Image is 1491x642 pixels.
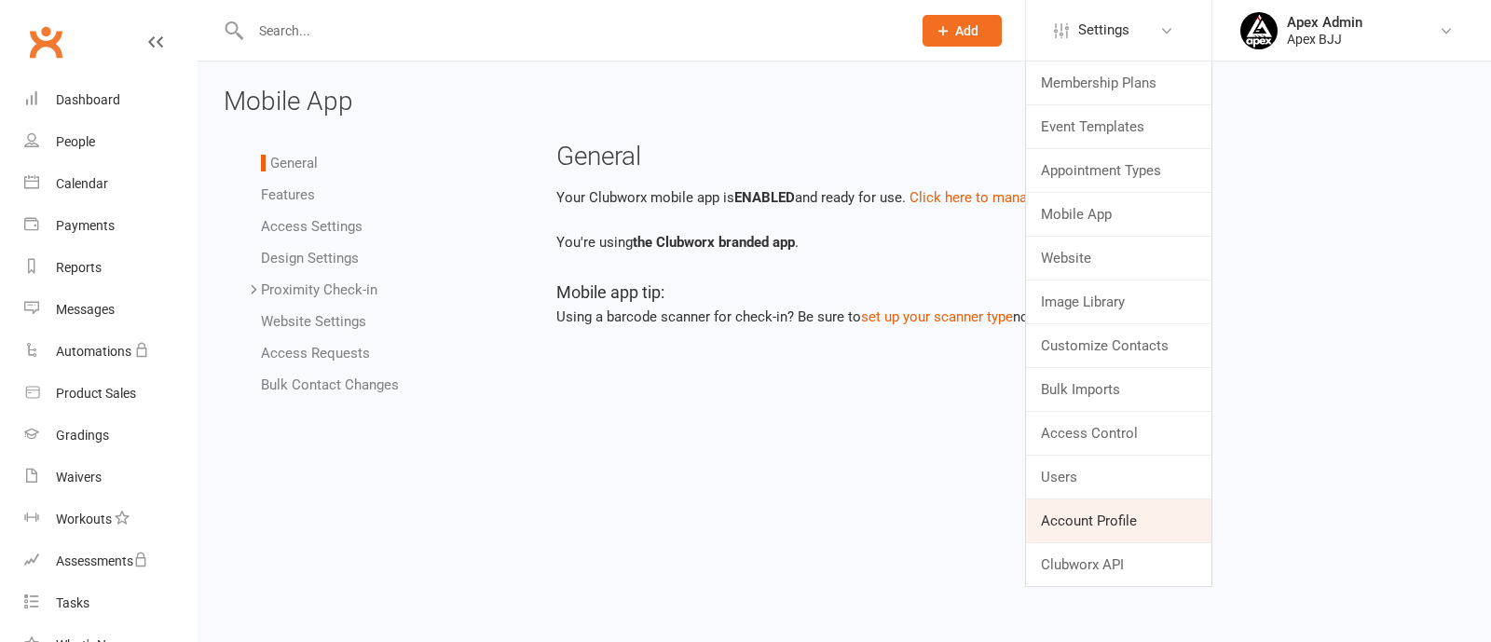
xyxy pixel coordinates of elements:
[24,457,197,499] a: Waivers
[261,155,318,171] a: General
[56,470,102,485] div: Waivers
[56,176,108,191] div: Calendar
[1026,105,1211,148] a: Event Templates
[910,186,1189,209] button: Click here to manage access to the app now.
[556,186,1451,253] div: You're using .
[261,218,362,235] a: Access Settings
[24,373,197,415] a: Product Sales
[24,163,197,205] a: Calendar
[1287,31,1362,48] div: Apex BJJ
[1078,9,1129,51] span: Settings
[955,23,978,38] span: Add
[556,143,1451,171] h3: General
[1240,12,1278,49] img: thumb_image1745496852.png
[923,15,1002,47] button: Add
[24,415,197,457] a: Gradings
[56,428,109,443] div: Gradings
[24,79,197,121] a: Dashboard
[24,499,197,540] a: Workouts
[24,289,197,331] a: Messages
[1026,499,1211,542] a: Account Profile
[261,250,359,266] a: Design Settings
[1026,280,1211,323] a: Image Library
[24,331,197,373] a: Automations
[24,121,197,163] a: People
[261,345,370,362] a: Access Requests
[261,186,315,203] a: Features
[245,18,898,44] input: Search...
[56,553,148,568] div: Assessments
[24,247,197,289] a: Reports
[261,313,366,330] a: Website Settings
[56,344,131,359] div: Automations
[1026,456,1211,499] a: Users
[1026,61,1211,104] a: Membership Plans
[24,582,197,624] a: Tasks
[24,205,197,247] a: Payments
[56,512,112,526] div: Workouts
[1026,368,1211,411] a: Bulk Imports
[556,308,1042,325] span: Using a barcode scanner for check-in? Be sure to now.
[56,218,115,233] div: Payments
[1026,193,1211,236] a: Mobile App
[1026,324,1211,367] a: Customize Contacts
[734,189,795,206] strong: ENABLED
[1026,543,1211,586] a: Clubworx API
[261,376,399,393] a: Bulk Contact Changes
[1026,237,1211,280] a: Website
[1026,149,1211,192] a: Appointment Types
[1287,14,1362,31] div: Apex Admin
[633,234,795,251] strong: the Clubworx branded app
[56,302,115,317] div: Messages
[861,306,1013,328] button: set up your scanner type
[56,386,136,401] div: Product Sales
[56,595,89,610] div: Tasks
[56,92,120,107] div: Dashboard
[56,260,102,275] div: Reports
[556,280,1451,307] h5: Mobile app tip:
[1026,412,1211,455] a: Access Control
[56,134,95,149] div: People
[224,88,1465,116] h3: Mobile App
[261,281,377,298] a: Proximity Check-in
[556,189,906,206] span: Your Clubworx mobile app is and ready for use.
[22,19,69,65] a: Clubworx
[24,540,197,582] a: Assessments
